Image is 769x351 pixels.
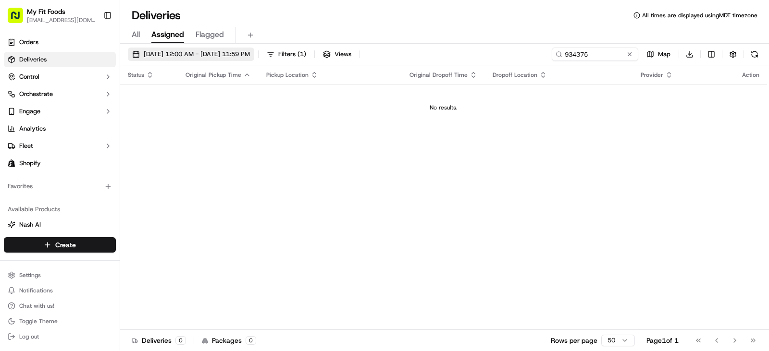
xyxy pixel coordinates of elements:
[642,48,675,61] button: Map
[19,302,54,310] span: Chat with us!
[4,315,116,328] button: Toggle Theme
[4,237,116,253] button: Create
[742,71,759,79] div: Action
[175,336,186,345] div: 0
[19,215,74,224] span: Knowledge Base
[55,240,76,250] span: Create
[4,86,116,102] button: Orchestrate
[641,71,663,79] span: Provider
[91,215,154,224] span: API Documentation
[10,166,25,184] img: Wisdom Oko
[196,29,224,40] span: Flagged
[149,123,175,134] button: See all
[19,287,53,294] span: Notifications
[19,175,27,183] img: 1736555255976-a54dd68f-1ca7-489b-9aae-adbdc363a1c4
[658,50,670,59] span: Map
[4,156,116,171] a: Shopify
[19,142,33,150] span: Fleet
[110,149,129,157] span: [DATE]
[202,336,256,345] div: Packages
[19,38,38,47] span: Orders
[27,16,96,24] button: [EMAIL_ADDRESS][DOMAIN_NAME]
[27,7,65,16] button: My Fit Foods
[77,211,158,228] a: 💻API Documentation
[19,159,41,168] span: Shopify
[20,92,37,109] img: 8571987876998_91fb9ceb93ad5c398215_72.jpg
[4,217,116,232] button: Nash AI
[10,92,27,109] img: 1736555255976-a54dd68f-1ca7-489b-9aae-adbdc363a1c4
[493,71,537,79] span: Dropoff Location
[10,38,175,54] p: Welcome 👋
[19,90,53,98] span: Orchestrate
[4,268,116,282] button: Settings
[4,202,116,217] div: Available Products
[19,124,46,133] span: Analytics
[4,179,116,194] div: Favorites
[8,220,112,229] a: Nash AI
[551,336,597,345] p: Rows per page
[246,336,256,345] div: 0
[552,48,638,61] input: Type to search
[10,140,25,158] img: Wisdom Oko
[110,175,129,182] span: [DATE]
[132,336,186,345] div: Deliveries
[10,10,29,29] img: Nash
[19,73,39,81] span: Control
[43,92,158,101] div: Start new chat
[25,62,173,72] input: Got a question? Start typing here...
[4,52,116,67] a: Deliveries
[81,216,89,223] div: 💻
[10,125,64,133] div: Past conversations
[4,299,116,313] button: Chat with us!
[4,35,116,50] a: Orders
[132,29,140,40] span: All
[278,50,306,59] span: Filters
[30,149,102,157] span: Wisdom [PERSON_NAME]
[335,50,351,59] span: Views
[96,238,116,245] span: Pylon
[4,4,99,27] button: My Fit Foods[EMAIL_ADDRESS][DOMAIN_NAME]
[19,55,47,64] span: Deliveries
[104,149,108,157] span: •
[128,71,144,79] span: Status
[642,12,757,19] span: All times are displayed using MDT timezone
[6,211,77,228] a: 📗Knowledge Base
[19,107,40,116] span: Engage
[163,95,175,106] button: Start new chat
[266,71,309,79] span: Pickup Location
[409,71,468,79] span: Original Dropoff Time
[10,216,17,223] div: 📗
[19,149,27,157] img: 1736555255976-a54dd68f-1ca7-489b-9aae-adbdc363a1c4
[43,101,132,109] div: We're available if you need us!
[151,29,184,40] span: Assigned
[748,48,761,61] button: Refresh
[19,333,39,340] span: Log out
[4,330,116,343] button: Log out
[104,175,108,182] span: •
[8,159,15,167] img: Shopify logo
[144,50,250,59] span: [DATE] 12:00 AM - [DATE] 11:59 PM
[128,48,254,61] button: [DATE] 12:00 AM - [DATE] 11:59 PM
[19,220,41,229] span: Nash AI
[4,69,116,85] button: Control
[4,121,116,136] a: Analytics
[132,8,181,23] h1: Deliveries
[68,238,116,245] a: Powered byPylon
[298,50,306,59] span: ( 1 )
[30,175,102,182] span: Wisdom [PERSON_NAME]
[4,138,116,154] button: Fleet
[19,271,41,279] span: Settings
[186,71,241,79] span: Original Pickup Time
[4,284,116,297] button: Notifications
[124,104,763,111] div: No results.
[19,317,58,325] span: Toggle Theme
[262,48,310,61] button: Filters(1)
[646,336,679,345] div: Page 1 of 1
[4,104,116,119] button: Engage
[319,48,356,61] button: Views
